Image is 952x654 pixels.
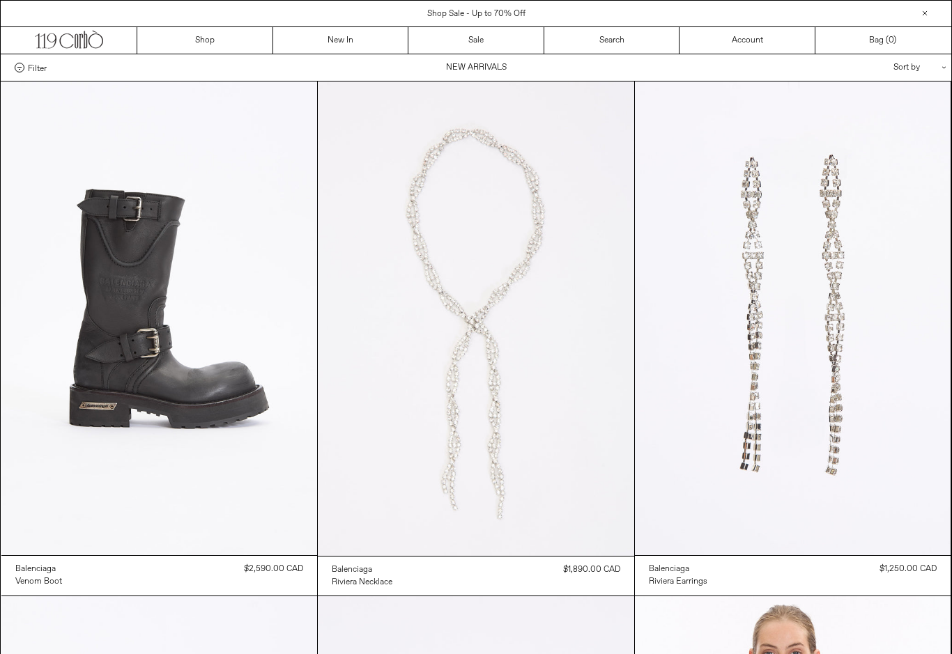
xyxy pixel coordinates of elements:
[15,576,62,588] div: Venom Boot
[318,81,634,556] img: Balenciaga Riveria Necklace in shiny crystal/silver
[649,575,707,588] a: Riviera Earrings
[332,576,392,589] a: Riviera Necklace
[649,576,707,588] div: Riviera Earrings
[427,8,525,20] a: Shop Sale - Up to 70% Off
[332,577,392,589] div: Riviera Necklace
[332,563,392,576] a: Balenciaga
[812,54,937,81] div: Sort by
[244,563,303,575] div: $2,590.00 CAD
[28,63,47,72] span: Filter
[332,564,372,576] div: Balenciaga
[880,563,937,575] div: $1,250.00 CAD
[815,27,951,54] a: Bag ()
[635,81,951,555] img: Balenciaga Riveria Earrings in shiny crystal/silver
[15,563,56,575] div: Balenciaga
[137,27,273,54] a: Shop
[649,563,689,575] div: Balenciaga
[408,27,544,54] a: Sale
[15,575,62,588] a: Venom Boot
[563,563,620,576] div: $1,890.00 CAD
[1,81,318,555] img: Balenciaga Venom Boot in black/silver
[889,34,896,47] span: )
[680,27,815,54] a: Account
[889,35,893,46] span: 0
[15,563,62,575] a: Balenciaga
[544,27,680,54] a: Search
[273,27,409,54] a: New In
[649,563,707,575] a: Balenciaga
